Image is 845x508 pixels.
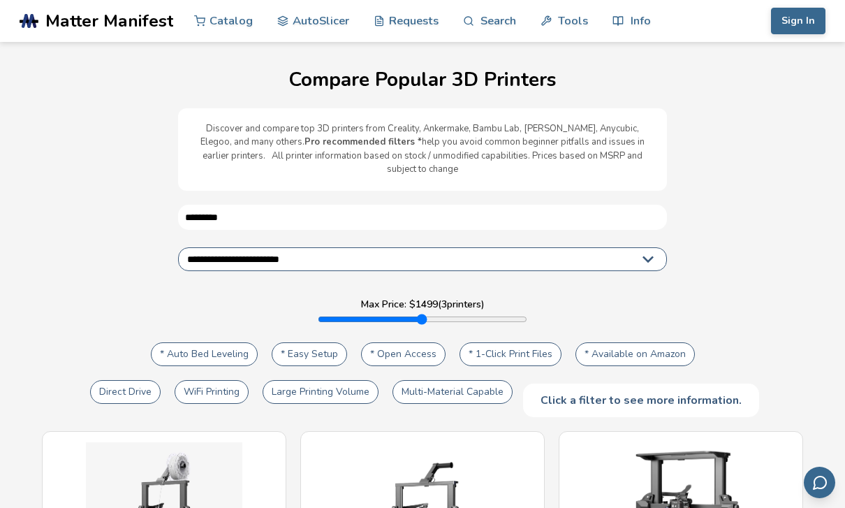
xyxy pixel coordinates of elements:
[771,8,825,34] button: Sign In
[272,342,347,366] button: * Easy Setup
[575,342,695,366] button: * Available on Amazon
[90,380,161,404] button: Direct Drive
[361,342,446,366] button: * Open Access
[304,136,422,148] b: Pro recommended filters *
[175,380,249,404] button: WiFi Printing
[151,342,258,366] button: * Auto Bed Leveling
[460,342,561,366] button: * 1-Click Print Files
[361,299,485,310] label: Max Price: $ 1499 ( 3 printers)
[14,69,831,91] h1: Compare Popular 3D Printers
[392,380,513,404] button: Multi-Material Capable
[804,467,835,498] button: Send feedback via email
[192,122,653,177] p: Discover and compare top 3D printers from Creality, Ankermake, Bambu Lab, [PERSON_NAME], Anycubic...
[523,384,759,417] div: Click a filter to see more information.
[263,380,379,404] button: Large Printing Volume
[45,11,173,31] span: Matter Manifest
